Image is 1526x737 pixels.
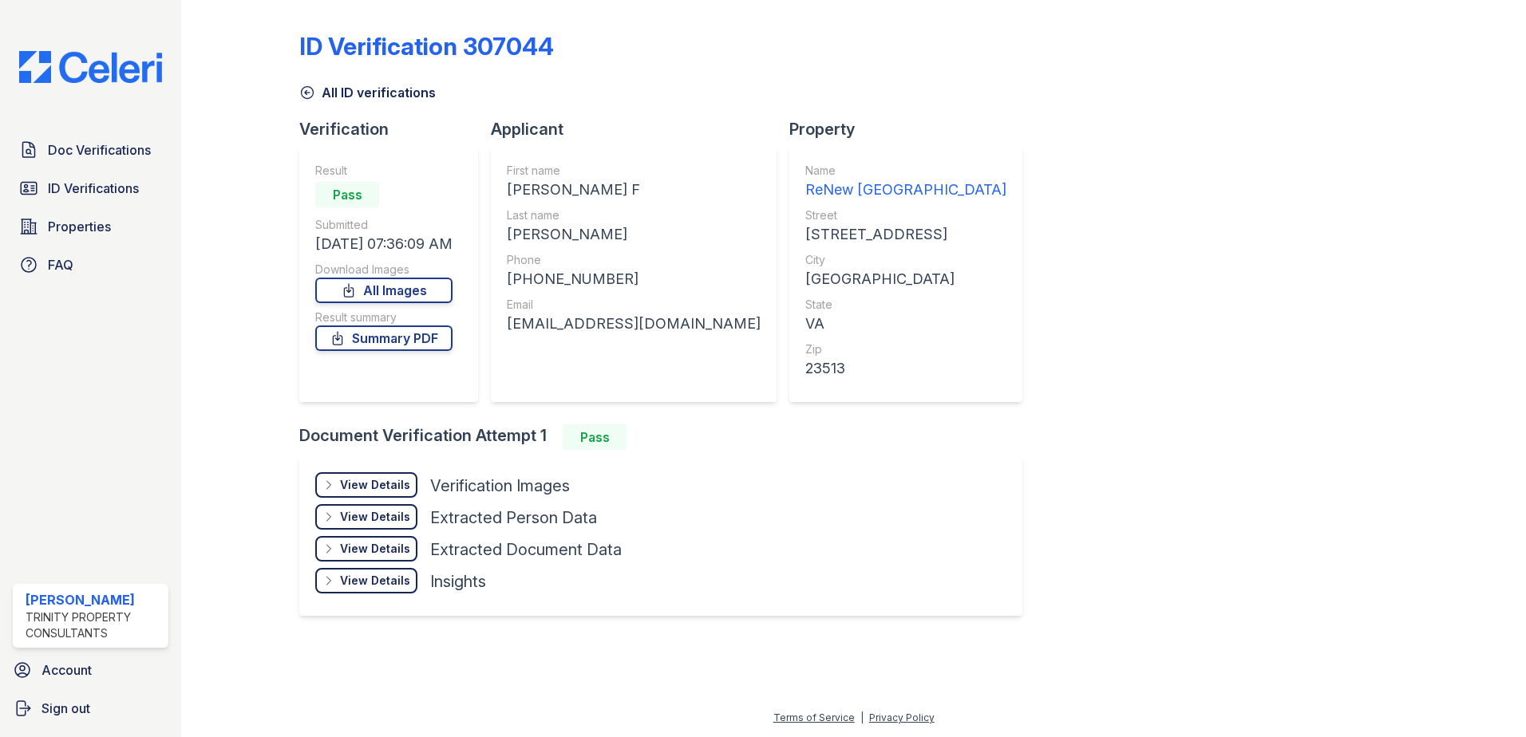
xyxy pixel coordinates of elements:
[48,217,111,236] span: Properties
[340,573,410,589] div: View Details
[805,223,1006,246] div: [STREET_ADDRESS]
[805,341,1006,357] div: Zip
[315,182,379,207] div: Pass
[805,163,1006,201] a: Name ReNew [GEOGRAPHIC_DATA]
[507,179,761,201] div: [PERSON_NAME] F
[491,118,789,140] div: Applicant
[773,711,855,723] a: Terms of Service
[26,609,162,641] div: Trinity Property Consultants
[805,207,1006,223] div: Street
[42,660,92,680] span: Account
[315,262,453,278] div: Download Images
[563,424,627,450] div: Pass
[26,590,162,609] div: [PERSON_NAME]
[805,163,1006,179] div: Name
[340,509,410,525] div: View Details
[13,172,168,204] a: ID Verifications
[507,223,761,246] div: [PERSON_NAME]
[315,163,453,179] div: Result
[315,278,453,303] a: All Images
[507,268,761,290] div: [PHONE_NUMBER]
[805,297,1006,313] div: State
[869,711,935,723] a: Privacy Policy
[430,475,570,497] div: Verification Images
[507,207,761,223] div: Last name
[805,313,1006,335] div: VA
[507,297,761,313] div: Email
[340,541,410,557] div: View Details
[299,424,1035,450] div: Document Verification Attempt 1
[6,692,175,724] a: Sign out
[430,506,597,529] div: Extracted Person Data
[299,118,491,140] div: Verification
[6,51,175,83] img: CE_Logo_Blue-a8612792a0a2168367f1c8372b55b34899dd931a85d93a1a3d3e32e68fde9ad4.png
[299,32,554,61] div: ID Verification 307044
[6,654,175,686] a: Account
[48,255,73,274] span: FAQ
[315,325,453,351] a: Summary PDF
[805,357,1006,380] div: 23513
[13,249,168,281] a: FAQ
[299,83,436,102] a: All ID verifications
[507,163,761,179] div: First name
[13,134,168,166] a: Doc Verifications
[860,711,864,723] div: |
[315,309,453,325] div: Result summary
[805,179,1006,201] div: ReNew [GEOGRAPHIC_DATA]
[42,699,90,718] span: Sign out
[13,211,168,242] a: Properties
[340,477,410,493] div: View Details
[507,313,761,335] div: [EMAIL_ADDRESS][DOMAIN_NAME]
[430,538,622,561] div: Extracted Document Data
[789,118,1035,140] div: Property
[805,252,1006,268] div: City
[430,570,486,593] div: Insights
[315,233,453,255] div: [DATE] 07:36:09 AM
[315,217,453,233] div: Submitted
[805,268,1006,290] div: [GEOGRAPHIC_DATA]
[507,252,761,268] div: Phone
[48,179,139,198] span: ID Verifications
[48,140,151,160] span: Doc Verifications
